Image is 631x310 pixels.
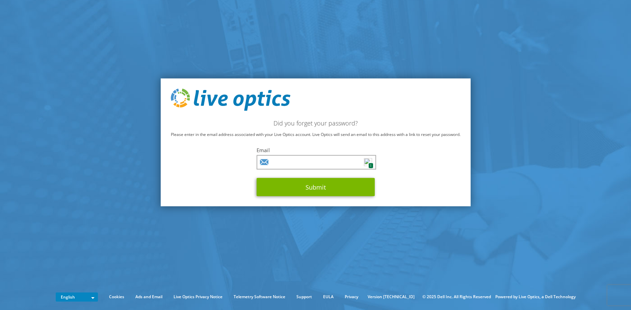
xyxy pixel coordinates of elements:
h2: Did you forget your password? [171,119,461,126]
li: Powered by Live Optics, a Dell Technology [495,293,576,301]
img: npw-badge-icon.svg [364,158,372,166]
li: © 2025 Dell Inc. All Rights Reserved [419,293,494,301]
p: Please enter in the email address associated with your Live Optics account. Live Optics will send... [171,131,461,138]
a: Live Optics Privacy Notice [168,293,228,301]
img: live_optics_svg.svg [171,89,290,111]
button: Submit [257,178,375,196]
a: EULA [318,293,339,301]
a: Telemetry Software Notice [229,293,290,301]
a: Cookies [104,293,129,301]
a: Support [291,293,317,301]
label: Email [257,146,375,153]
a: Privacy [340,293,363,301]
li: Version [TECHNICAL_ID] [364,293,418,301]
a: Ads and Email [130,293,167,301]
span: 1 [368,163,373,168]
